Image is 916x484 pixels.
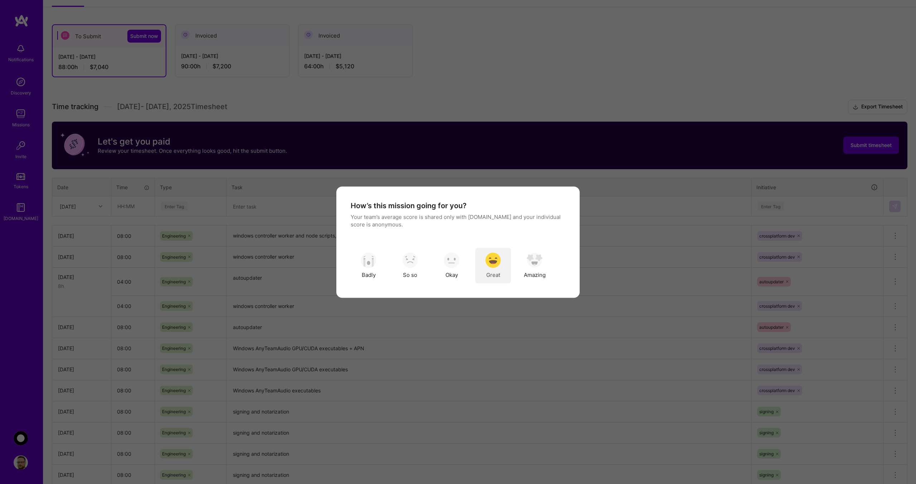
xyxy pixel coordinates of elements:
span: Badly [362,271,376,279]
div: modal [336,186,580,298]
span: Great [486,271,500,279]
img: soso [402,253,418,268]
img: soso [444,253,459,268]
span: So so [403,271,417,279]
img: soso [361,253,376,268]
p: Your team’s average score is shared only with [DOMAIN_NAME] and your individual score is anonymous. [351,213,565,228]
img: soso [485,253,501,268]
h4: How’s this mission going for you? [351,201,467,210]
span: Okay [445,271,458,279]
img: soso [527,253,542,268]
span: Amazing [524,271,546,279]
